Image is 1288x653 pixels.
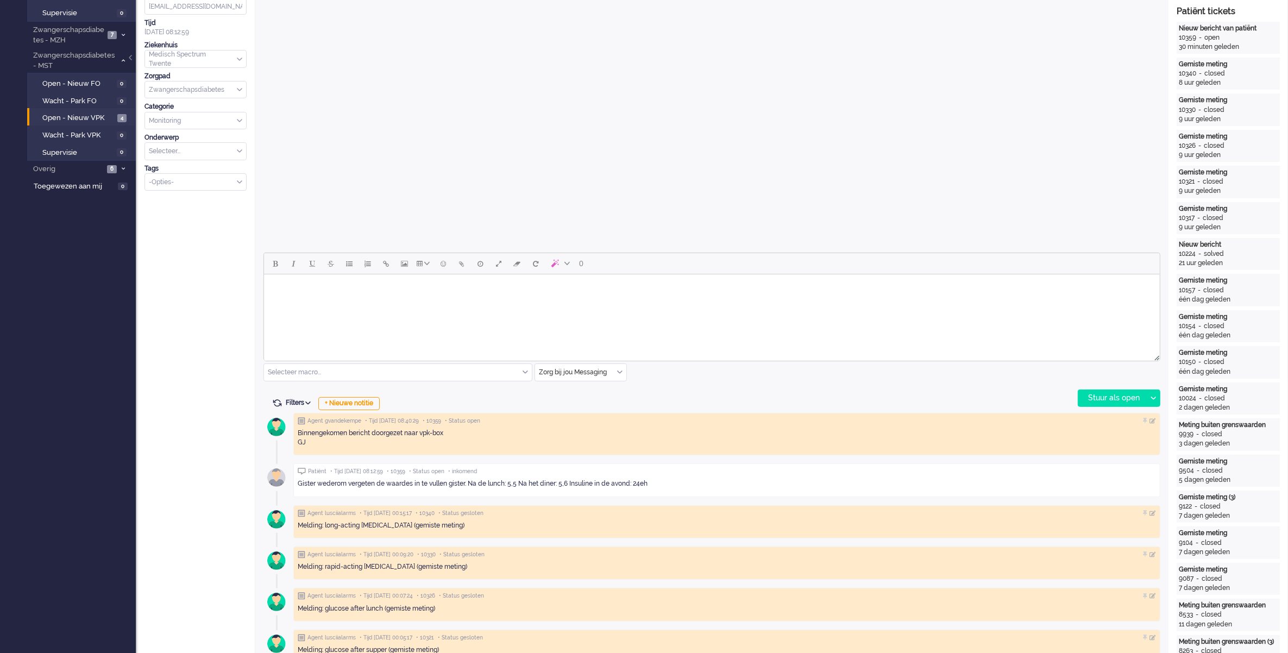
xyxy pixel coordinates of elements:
[117,148,127,156] span: 0
[144,173,247,191] div: Select Tags
[1179,322,1196,331] div: 10154
[1179,240,1278,249] div: Nieuw bericht
[298,510,305,517] img: ic_note_grey.svg
[118,183,128,191] span: 0
[298,562,1156,572] div: Melding: rapid-acting [MEDICAL_DATA] (gemiste meting)
[1179,42,1278,52] div: 30 minuten geleden
[42,130,114,141] span: Wacht - Park VPK
[1179,574,1193,583] div: 9087
[1179,367,1278,376] div: één dag geleden
[286,399,315,406] span: Filters
[117,131,127,140] span: 0
[42,8,114,18] span: Supervisie
[1179,385,1278,394] div: Gemiste meting
[1204,249,1224,259] div: solved
[1179,538,1193,548] div: 9104
[32,111,135,123] a: Open - Nieuw VPK 4
[360,634,412,642] span: • Tijd [DATE] 00:05:17
[1193,538,1201,548] div: -
[1202,574,1222,583] div: closed
[360,510,412,517] span: • Tijd [DATE] 00:15:17
[307,592,356,600] span: Agent lusciialarms
[1192,502,1200,511] div: -
[1078,390,1146,406] div: Stuur als open
[298,551,305,558] img: ic_note_grey.svg
[340,254,359,273] button: Bullet list
[579,259,583,268] span: 0
[42,79,114,89] span: Open - Nieuw FO
[1179,276,1278,285] div: Gemiste meting
[32,25,104,45] span: Zwangerschapsdiabetes - MZH
[439,551,485,558] span: • Status gesloten
[298,592,305,600] img: ic_note_grey.svg
[264,274,1160,351] iframe: Rich Text Area
[298,479,1156,488] div: Gister wederom vergeten de waardes in te vullen gister. Na de lunch: 5,5 Na het diner: 5,6 Insuli...
[1179,403,1278,412] div: 2 dagen geleden
[1179,620,1278,629] div: 11 dagen geleden
[117,80,127,88] span: 0
[263,588,290,616] img: avatar
[1196,141,1204,150] div: -
[32,164,104,174] span: Overig
[1193,610,1201,619] div: -
[117,9,127,17] span: 0
[445,417,480,425] span: • Status open
[32,146,135,158] a: Supervisie 0
[359,254,377,273] button: Numbered list
[1179,475,1278,485] div: 5 dagen geleden
[1196,69,1204,78] div: -
[1179,186,1278,196] div: 9 uur geleden
[545,254,574,273] button: AI
[1179,204,1278,214] div: Gemiste meting
[1204,357,1224,367] div: closed
[108,31,117,39] span: 7
[1204,105,1224,115] div: closed
[285,254,303,273] button: Italic
[144,18,247,28] div: Tijd
[1204,69,1225,78] div: closed
[1179,150,1278,160] div: 9 uur geleden
[1179,502,1192,511] div: 9122
[417,551,436,558] span: • 10330
[1196,394,1204,403] div: -
[298,417,305,425] img: ic_note_grey.svg
[489,254,508,273] button: Fullscreen
[1179,610,1193,619] div: 8533
[318,397,380,410] div: + Nieuwe notitie
[526,254,545,273] button: Reset content
[32,51,116,71] span: Zwangerschapsdiabetes - MST
[438,510,483,517] span: • Status gesloten
[395,254,414,273] button: Insert/edit image
[1179,439,1278,448] div: 3 dagen geleden
[1179,637,1278,646] div: Meting buiten grenswaarden (3)
[298,429,1156,447] div: Binnengekomen bericht doorgezet naar vpk-box GJ
[377,254,395,273] button: Insert/edit link
[1179,466,1194,475] div: 9504
[1151,351,1160,361] div: Resize
[1179,548,1278,557] div: 7 dagen geleden
[1179,420,1278,430] div: Meting buiten grenswaarden
[144,102,247,111] div: Categorie
[1203,286,1224,295] div: closed
[263,547,290,574] img: avatar
[1196,33,1204,42] div: -
[298,604,1156,613] div: Melding: glucose after lunch (gemiste meting)
[438,634,483,642] span: • Status gesloten
[32,129,135,141] a: Wacht - Park VPK 0
[1179,249,1196,259] div: 10224
[574,254,588,273] button: 0
[1204,394,1225,403] div: closed
[1193,430,1202,439] div: -
[1204,141,1224,150] div: closed
[416,634,434,642] span: • 10321
[303,254,322,273] button: Underline
[1179,583,1278,593] div: 7 dagen geleden
[1179,96,1278,105] div: Gemiste meting
[1179,259,1278,268] div: 21 uur geleden
[1196,322,1204,331] div: -
[1179,69,1196,78] div: 10340
[1179,115,1278,124] div: 9 uur geleden
[1179,168,1278,177] div: Gemiste meting
[1179,430,1193,439] div: 9939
